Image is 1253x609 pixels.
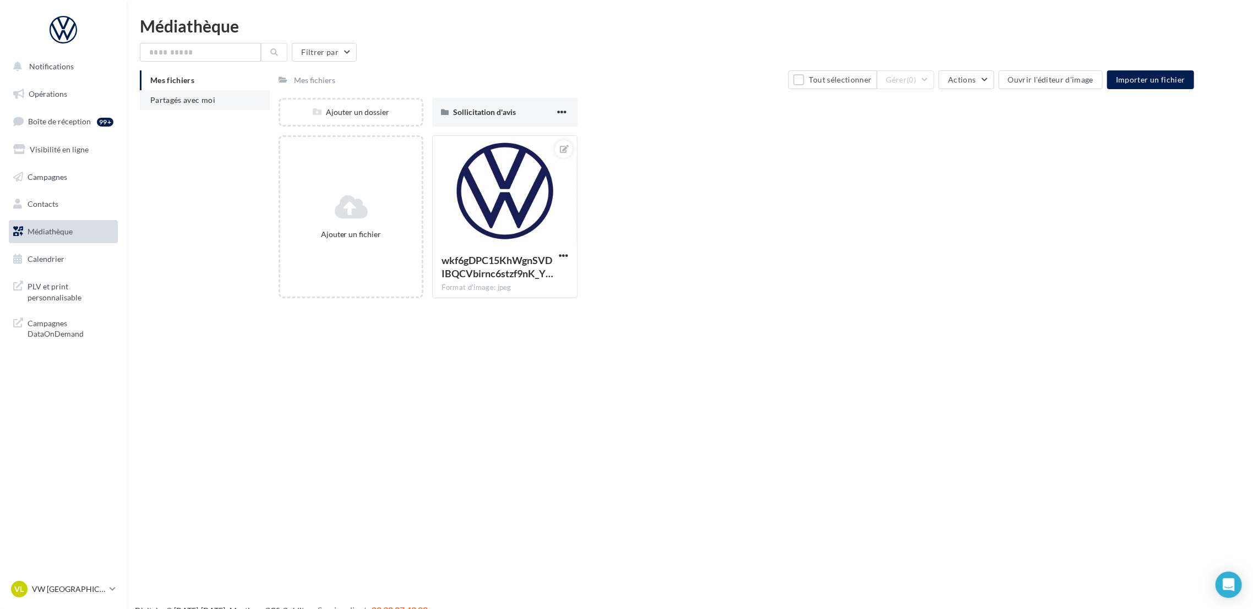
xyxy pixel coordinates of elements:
[788,70,876,89] button: Tout sélectionner
[28,172,67,181] span: Campagnes
[442,283,568,293] div: Format d'image: jpeg
[29,62,74,71] span: Notifications
[7,83,120,106] a: Opérations
[7,193,120,216] a: Contacts
[28,254,64,264] span: Calendrier
[28,279,113,303] span: PLV et print personnalisable
[97,118,113,127] div: 99+
[7,166,120,189] a: Campagnes
[453,107,516,117] span: Sollicitation d'avis
[7,275,120,307] a: PLV et print personnalisable
[907,75,916,84] span: (0)
[150,95,215,105] span: Partagés avec moi
[15,584,24,595] span: VL
[294,75,335,86] div: Mes fichiers
[7,311,120,344] a: Campagnes DataOnDemand
[7,248,120,271] a: Calendrier
[28,227,73,236] span: Médiathèque
[32,584,105,595] p: VW [GEOGRAPHIC_DATA]
[292,43,357,62] button: Filtrer par
[29,89,67,98] span: Opérations
[999,70,1103,89] button: Ouvrir l'éditeur d'image
[9,579,118,600] a: VL VW [GEOGRAPHIC_DATA]
[280,107,422,118] div: Ajouter un dossier
[28,316,113,339] span: Campagnes DataOnDemand
[285,229,418,240] div: Ajouter un fichier
[1116,75,1185,84] span: Importer un fichier
[28,199,58,209] span: Contacts
[140,18,1240,34] div: Médiathèque
[7,138,120,161] a: Visibilité en ligne
[30,145,89,154] span: Visibilité en ligne
[948,75,976,84] span: Actions
[1216,572,1242,598] div: Open Intercom Messenger
[877,70,935,89] button: Gérer(0)
[1107,70,1194,89] button: Importer un fichier
[7,55,116,78] button: Notifications
[150,75,194,85] span: Mes fichiers
[939,70,994,89] button: Actions
[28,117,91,126] span: Boîte de réception
[442,254,553,279] span: wkf6gDPC15KhWgnSVDIBQCVbirnc6stzf9nK_YpDsa6eOS5wj4YA11Bss7jwVWH8d-qXpUwrfgaj0M6D1A=s0
[7,220,120,243] a: Médiathèque
[7,109,120,133] a: Boîte de réception99+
